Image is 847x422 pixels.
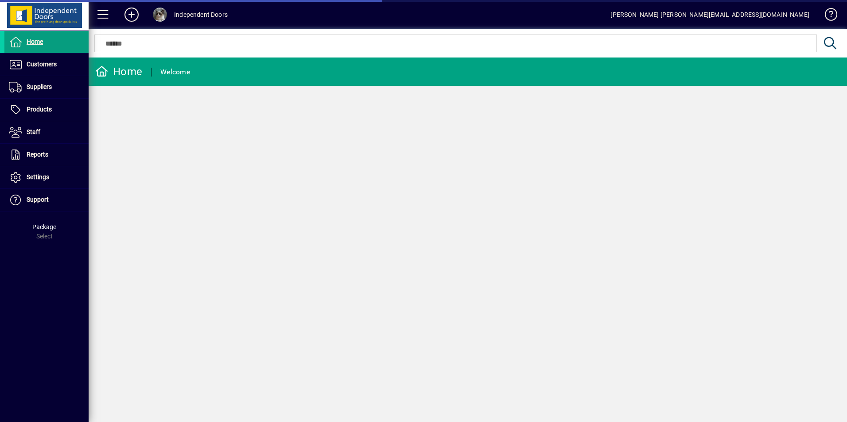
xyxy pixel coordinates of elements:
span: Staff [27,128,40,135]
a: Products [4,99,89,121]
span: Package [32,223,56,230]
span: Customers [27,61,57,68]
span: Settings [27,173,49,180]
a: Knowledge Base [818,2,836,31]
a: Customers [4,54,89,76]
span: Products [27,106,52,113]
div: [PERSON_NAME] [PERSON_NAME][EMAIL_ADDRESS][DOMAIN_NAME] [610,8,809,22]
a: Reports [4,144,89,166]
div: Welcome [160,65,190,79]
a: Suppliers [4,76,89,98]
span: Reports [27,151,48,158]
a: Settings [4,166,89,188]
div: Home [95,65,142,79]
button: Profile [146,7,174,23]
div: Independent Doors [174,8,228,22]
button: Add [117,7,146,23]
span: Suppliers [27,83,52,90]
a: Support [4,189,89,211]
span: Home [27,38,43,45]
a: Staff [4,121,89,143]
span: Support [27,196,49,203]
